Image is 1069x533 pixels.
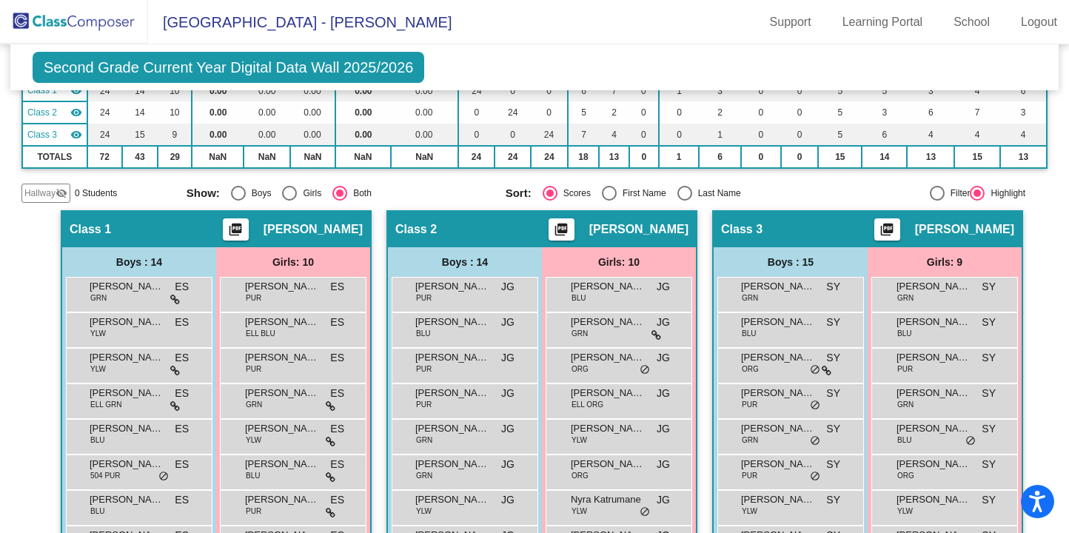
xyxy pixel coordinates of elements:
[897,386,971,400] span: [PERSON_NAME]
[699,101,740,124] td: 2
[741,279,815,294] span: [PERSON_NAME]
[659,146,700,168] td: 1
[659,101,700,124] td: 0
[330,457,344,472] span: ES
[657,492,670,508] span: JG
[290,124,335,146] td: 0.00
[158,101,192,124] td: 10
[415,350,489,365] span: [PERSON_NAME]
[90,386,164,400] span: [PERSON_NAME] Smoliarenko
[572,435,587,446] span: YLW
[542,247,696,277] div: Girls: 10
[501,386,515,401] span: JG
[657,457,670,472] span: JG
[818,146,862,168] td: 15
[158,124,192,146] td: 9
[175,386,189,401] span: ES
[741,492,815,507] span: [PERSON_NAME]
[982,457,996,472] span: SY
[122,124,158,146] td: 15
[70,107,82,118] mat-icon: visibility
[531,146,568,168] td: 24
[599,146,629,168] td: 13
[954,101,999,124] td: 7
[692,187,741,200] div: Last Name
[90,421,164,436] span: [PERSON_NAME]
[862,124,907,146] td: 6
[868,247,1022,277] div: Girls: 9
[742,363,759,375] span: ORG
[741,421,815,436] span: [PERSON_NAME]
[657,279,670,295] span: JG
[557,187,591,200] div: Scores
[416,328,430,339] span: BLU
[741,386,815,400] span: [PERSON_NAME]
[246,470,260,481] span: BLU
[1000,146,1047,168] td: 13
[246,292,261,304] span: PUR
[571,350,645,365] span: [PERSON_NAME]
[330,315,344,330] span: ES
[70,129,82,141] mat-icon: visibility
[657,315,670,330] span: JG
[122,146,158,168] td: 43
[495,124,531,146] td: 0
[915,222,1014,237] span: [PERSON_NAME]
[245,421,319,436] span: [PERSON_NAME]
[897,363,913,375] span: PUR
[175,350,189,366] span: ES
[874,218,900,241] button: Print Students Details
[897,279,971,294] span: [PERSON_NAME]
[982,421,996,437] span: SY
[907,124,954,146] td: 4
[22,101,87,124] td: Jamie Glanville - No Class Name
[175,457,189,472] span: ES
[27,128,57,141] span: Class 3
[810,435,820,447] span: do_not_disturb_alt
[244,101,290,124] td: 0.00
[982,279,996,295] span: SY
[330,421,344,437] span: ES
[741,124,781,146] td: 0
[416,399,432,410] span: PUR
[22,124,87,146] td: Stephanie Young - No Class Name
[897,506,913,517] span: YLW
[571,421,645,436] span: [PERSON_NAME]
[24,187,56,200] span: Hallway
[897,328,911,339] span: BLU
[599,124,629,146] td: 4
[742,435,758,446] span: GRN
[122,101,158,124] td: 14
[629,146,659,168] td: 0
[395,222,437,237] span: Class 2
[56,187,67,199] mat-icon: visibility_off
[781,101,819,124] td: 0
[640,506,650,518] span: do_not_disturb_alt
[571,279,645,294] span: [PERSON_NAME]
[148,10,452,34] span: [GEOGRAPHIC_DATA] - [PERSON_NAME]
[501,421,515,437] span: JG
[501,315,515,330] span: JG
[945,187,971,200] div: Filter
[33,52,425,83] span: Second Grade Current Year Digital Data Wall 2025/2026
[572,470,589,481] span: ORG
[290,146,335,168] td: NaN
[335,101,391,124] td: 0.00
[741,101,781,124] td: 0
[246,328,275,339] span: ELL BLU
[571,386,645,400] span: [PERSON_NAME]
[826,421,840,437] span: SY
[158,146,192,168] td: 29
[246,363,261,375] span: PUR
[1000,101,1047,124] td: 3
[640,364,650,376] span: do_not_disturb_alt
[742,470,757,481] span: PUR
[878,222,896,243] mat-icon: picture_as_pdf
[246,435,261,446] span: YLW
[897,492,971,507] span: [PERSON_NAME] [PERSON_NAME]
[758,10,823,34] a: Support
[90,315,164,329] span: [PERSON_NAME]
[571,492,645,507] span: Nyra Katrumane
[264,222,363,237] span: [PERSON_NAME]
[415,492,489,507] span: [PERSON_NAME]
